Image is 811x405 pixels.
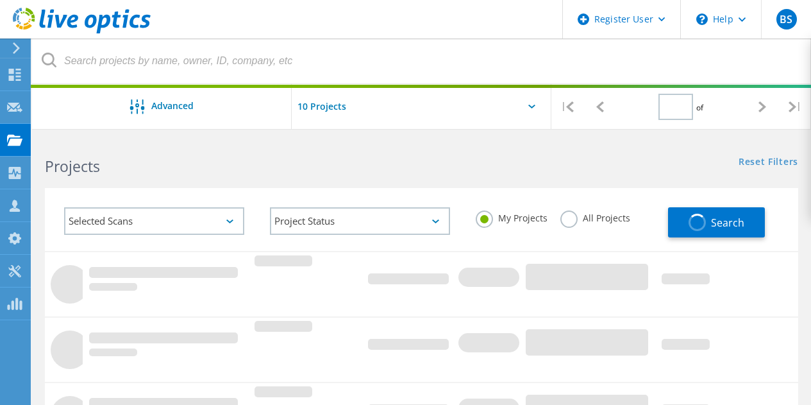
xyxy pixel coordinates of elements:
[476,211,548,223] label: My Projects
[696,13,708,25] svg: \n
[778,84,811,130] div: |
[151,101,194,110] span: Advanced
[45,156,100,177] b: Projects
[560,211,630,223] label: All Projects
[270,207,450,235] div: Project Status
[780,14,792,24] span: BS
[668,207,765,237] button: Search
[64,207,244,235] div: Selected Scans
[711,216,744,230] span: Search
[739,157,798,168] a: Reset Filters
[551,84,584,130] div: |
[696,102,703,113] span: of
[13,27,151,36] a: Live Optics Dashboard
